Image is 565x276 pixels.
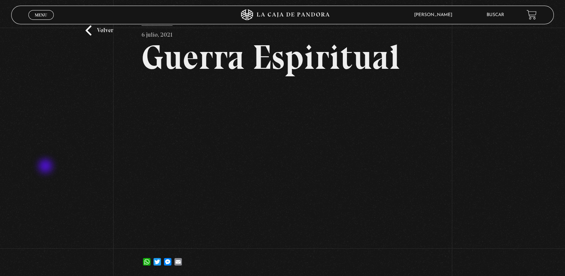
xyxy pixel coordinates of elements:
a: Email [173,251,183,266]
a: Messenger [162,251,173,266]
a: Twitter [152,251,162,266]
span: [PERSON_NAME] [410,13,460,17]
span: Menu [35,13,47,17]
a: View your shopping cart [527,10,537,20]
span: Cerrar [32,19,50,24]
a: Buscar [487,13,504,17]
h2: Guerra Espiritual [142,40,423,74]
a: WhatsApp [142,251,152,266]
p: 6 julio, 2021 [142,25,173,40]
a: Volver [86,25,113,36]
